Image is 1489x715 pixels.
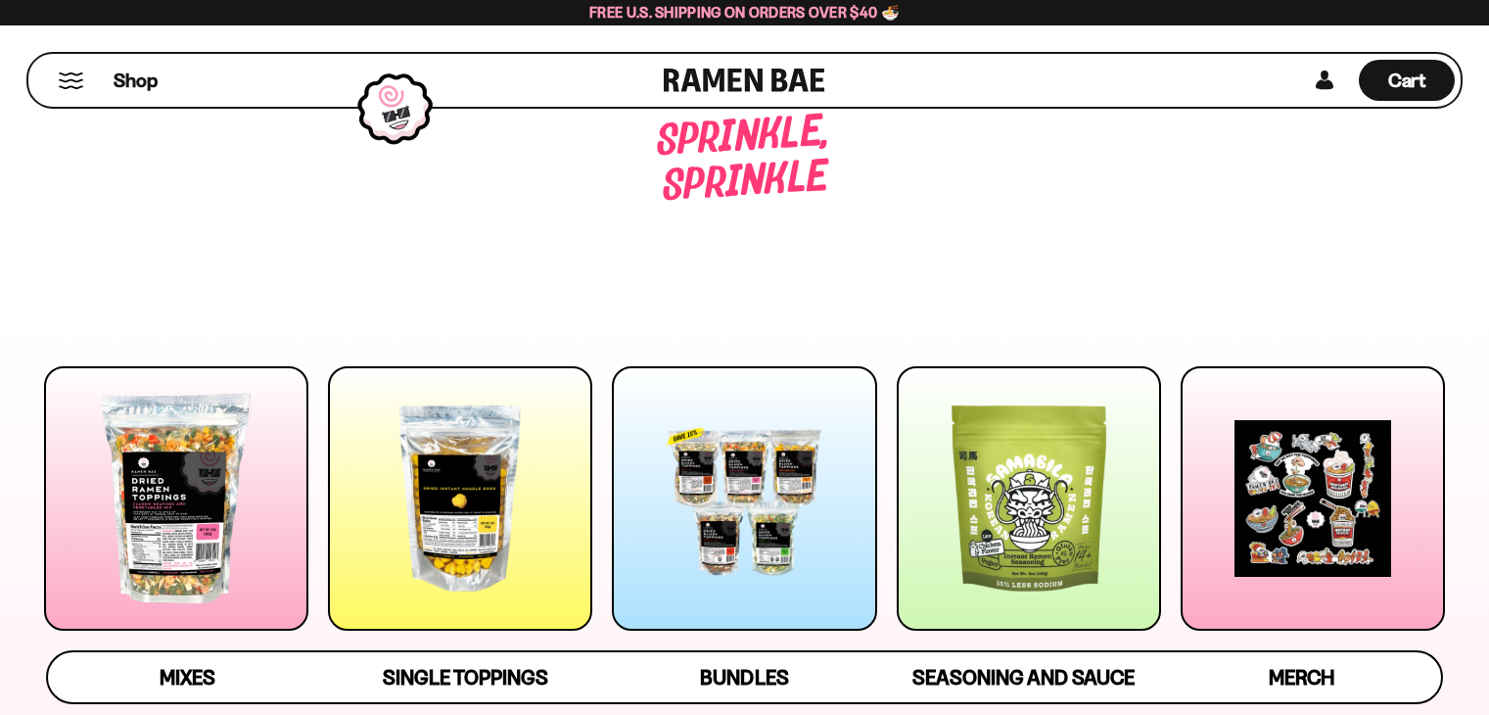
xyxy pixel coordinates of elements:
[1388,69,1426,92] span: Cart
[1359,54,1455,107] a: Cart
[1269,665,1334,690] span: Merch
[700,665,788,690] span: Bundles
[1163,652,1442,702] a: Merch
[605,652,884,702] a: Bundles
[589,3,900,22] span: Free U.S. Shipping on Orders over $40 🍜
[58,72,84,89] button: Mobile Menu Trigger
[114,60,158,101] a: Shop
[114,68,158,94] span: Shop
[912,665,1135,690] span: Seasoning and Sauce
[48,652,327,702] a: Mixes
[326,652,605,702] a: Single Toppings
[884,652,1163,702] a: Seasoning and Sauce
[383,665,548,690] span: Single Toppings
[160,665,215,690] span: Mixes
